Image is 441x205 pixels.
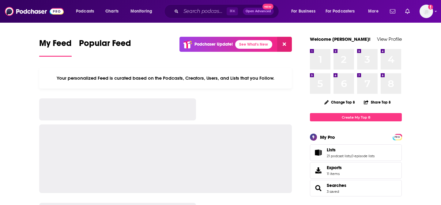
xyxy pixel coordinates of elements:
[368,7,379,16] span: More
[72,6,102,16] button: open menu
[39,68,292,89] div: Your personalized Feed is curated based on the Podcasts, Creators, Users, and Lists that you Follow.
[227,7,238,15] span: ⌘ K
[170,4,285,18] div: Search podcasts, credits, & more...
[428,5,433,9] svg: Add a profile image
[327,172,342,176] span: 11 items
[310,162,402,179] a: Exports
[420,5,433,18] img: User Profile
[394,135,401,139] a: PRO
[322,6,364,16] button: open menu
[246,10,271,13] span: Open Advanced
[262,4,273,9] span: New
[327,183,346,188] a: Searches
[291,7,315,16] span: For Business
[310,36,371,42] a: Welcome [PERSON_NAME]!
[126,6,160,16] button: open menu
[327,147,375,153] a: Lists
[130,7,152,16] span: Monitoring
[312,166,324,175] span: Exports
[312,148,324,157] a: Lists
[364,96,391,108] button: Share Top 8
[327,147,336,153] span: Lists
[403,6,412,17] a: Show notifications dropdown
[235,40,272,49] a: See What's New
[287,6,323,16] button: open menu
[39,38,72,52] span: My Feed
[387,6,398,17] a: Show notifications dropdown
[327,165,342,170] span: Exports
[420,5,433,18] button: Show profile menu
[420,5,433,18] span: Logged in as megcassidy
[310,144,402,161] span: Lists
[79,38,131,57] a: Popular Feed
[364,6,386,16] button: open menu
[310,180,402,196] span: Searches
[243,8,274,15] button: Open AdvancedNew
[194,42,233,47] p: Podchaser Update!
[327,189,339,194] a: 3 saved
[76,7,94,16] span: Podcasts
[181,6,227,16] input: Search podcasts, credits, & more...
[79,38,131,52] span: Popular Feed
[321,98,359,106] button: Change Top 8
[105,7,119,16] span: Charts
[327,154,351,158] a: 21 podcast lists
[5,6,64,17] img: Podchaser - Follow, Share and Rate Podcasts
[320,134,335,140] div: My Pro
[326,7,355,16] span: For Podcasters
[39,38,72,57] a: My Feed
[101,6,122,16] a: Charts
[351,154,375,158] a: 0 episode lists
[312,184,324,192] a: Searches
[377,36,402,42] a: View Profile
[310,113,402,121] a: Create My Top 8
